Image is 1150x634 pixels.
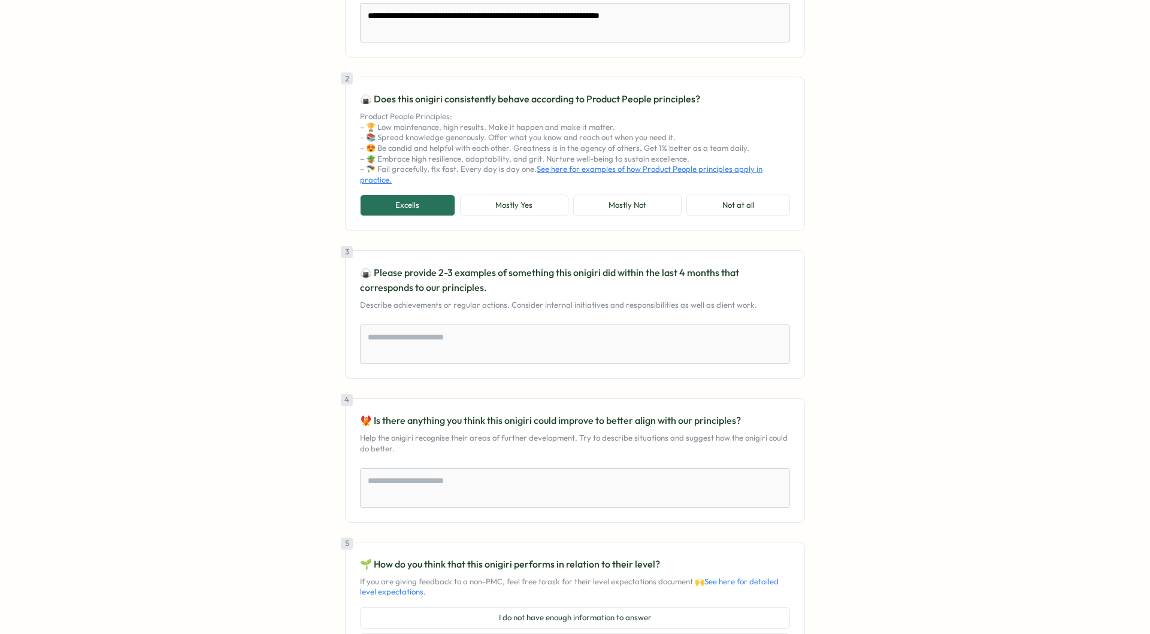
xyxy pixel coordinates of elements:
[686,195,790,216] button: Not at all
[341,394,353,406] div: 4
[360,92,790,107] p: 🍙 Does this onigiri consistently behave according to Product People principles?
[573,195,682,216] button: Mostly Not
[460,195,568,216] button: Mostly Yes
[360,433,790,454] p: Help the onigiri recognise their areas of further development. Try to describe situations and sug...
[341,538,353,550] div: 5
[341,246,353,258] div: 3
[341,72,353,84] div: 2
[360,300,790,311] p: Describe achievements or regular actions. Consider internal initiatives and responsibilities as w...
[360,557,790,572] p: 🌱 How do you think that this onigiri performs in relation to their level?
[360,195,455,216] button: Excells
[360,111,790,185] p: Product People Principles: – 🏆 Low maintenance, high results. Make it happen and make it matter. ...
[360,577,790,597] p: If you are giving feedback to a non-PMC, feel free to ask for their level expectations document 🙌
[360,413,790,428] p: 🐦‍🔥 Is there anything you think this onigiri could improve to better align with our principles?
[360,577,779,597] a: See here for detailed level expectations.
[360,607,790,629] button: I do not have enough information to answer
[360,265,790,295] p: 🍙 Please provide 2-3 examples of something this onigiri did within the last 4 months that corresp...
[360,164,762,184] a: See here for examples of how Product People principles apply in practice.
